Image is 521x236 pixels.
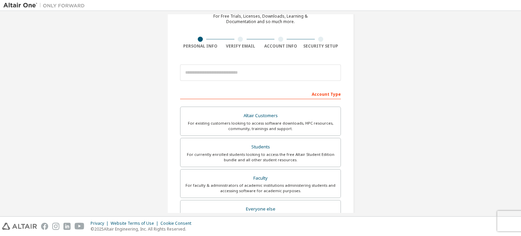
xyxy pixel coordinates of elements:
[301,43,341,49] div: Security Setup
[220,43,261,49] div: Verify Email
[213,14,308,24] div: For Free Trials, Licenses, Downloads, Learning & Documentation and so much more.
[3,2,88,9] img: Altair One
[185,111,336,121] div: Altair Customers
[91,221,111,226] div: Privacy
[52,223,59,230] img: instagram.svg
[185,121,336,131] div: For existing customers looking to access software downloads, HPC resources, community, trainings ...
[111,221,160,226] div: Website Terms of Use
[180,88,341,99] div: Account Type
[185,204,336,214] div: Everyone else
[91,226,195,232] p: © 2025 Altair Engineering, Inc. All Rights Reserved.
[260,43,301,49] div: Account Info
[75,223,84,230] img: youtube.svg
[185,152,336,163] div: For currently enrolled students looking to access the free Altair Student Edition bundle and all ...
[180,43,220,49] div: Personal Info
[41,223,48,230] img: facebook.svg
[63,223,71,230] img: linkedin.svg
[2,223,37,230] img: altair_logo.svg
[160,221,195,226] div: Cookie Consent
[185,142,336,152] div: Students
[185,174,336,183] div: Faculty
[185,183,336,194] div: For faculty & administrators of academic institutions administering students and accessing softwa...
